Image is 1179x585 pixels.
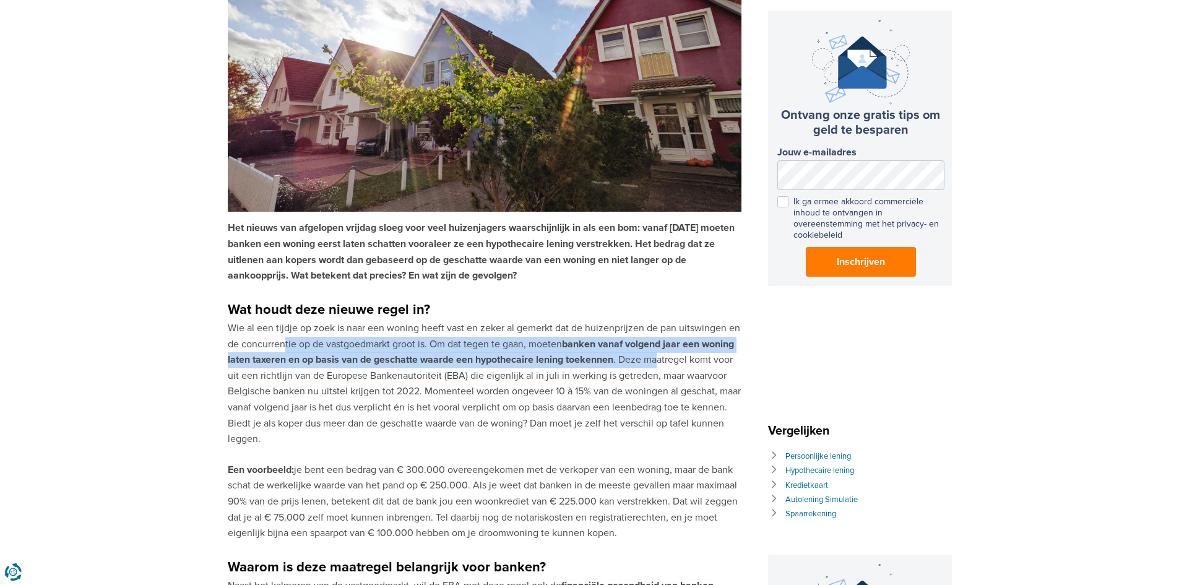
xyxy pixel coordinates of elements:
strong: Het nieuws van afgelopen vrijdag sloeg voor veel huizenjagers waarschijnlijk in als een bom: vana... [228,222,735,282]
strong: Een voorbeeld: [228,464,294,476]
img: newsletter [812,20,910,105]
span: Inschrijven [837,254,885,269]
a: Spaarrekening [785,509,836,519]
a: Hypothecaire lening [785,466,854,475]
iframe: fb:page Facebook Social Plugin [768,316,954,396]
a: Persoonlijke lening [785,451,851,461]
label: Jouw e-mailadres [777,147,944,158]
h3: Ontvang onze gratis tips om geld te besparen [777,108,944,137]
strong: Waarom is deze maatregel belangrijk voor banken? [228,559,546,576]
a: Autolening Simulatie [785,495,858,505]
label: Ik ga ermee akkoord commerciële inhoud te ontvangen in overeenstemming met het privacy- en cookie... [777,196,944,241]
strong: Wat houdt deze nieuwe regel in? [228,301,430,318]
span: Vergelijken [768,423,836,438]
a: Kredietkaart [785,480,828,490]
p: Wie al een tijdje op zoek is naar een woning heeft vast en zeker al gemerkt dat de huizenprijzen ... [228,321,741,448]
button: Inschrijven [806,247,916,277]
p: je bent een bedrag van € 300.000 overeengekomen met de verkoper van een woning, maar de bank scha... [228,462,741,542]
